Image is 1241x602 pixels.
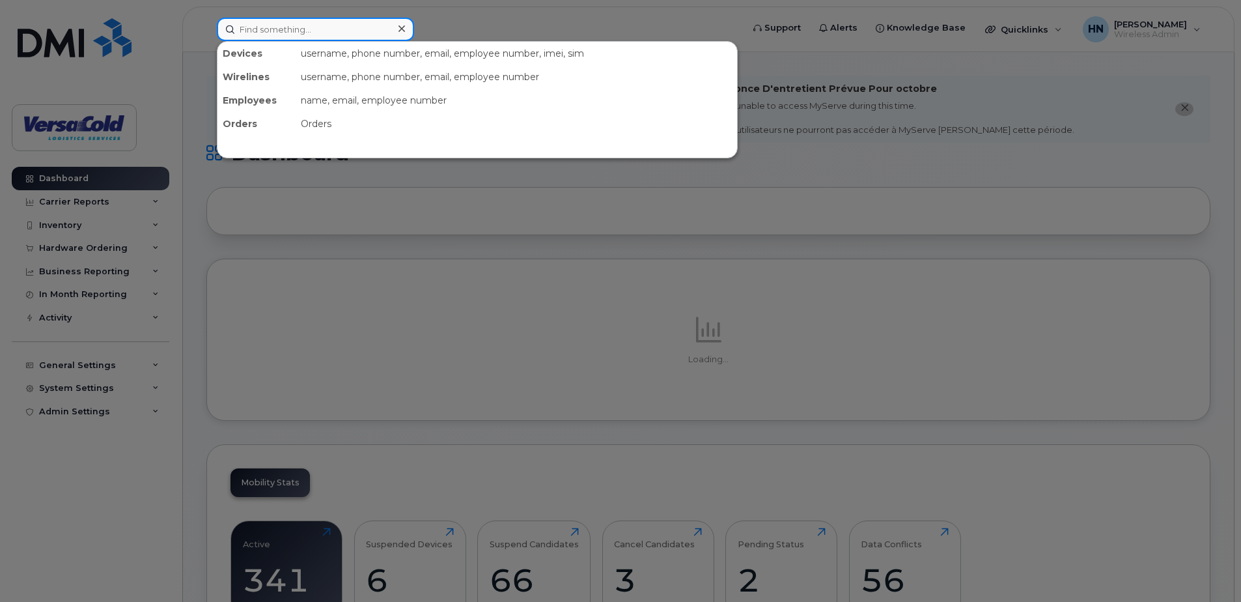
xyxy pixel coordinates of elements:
[296,42,737,65] div: username, phone number, email, employee number, imei, sim
[217,42,296,65] div: Devices
[296,112,737,136] div: Orders
[217,89,296,112] div: Employees
[217,112,296,136] div: Orders
[296,89,737,112] div: name, email, employee number
[296,65,737,89] div: username, phone number, email, employee number
[217,65,296,89] div: Wirelines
